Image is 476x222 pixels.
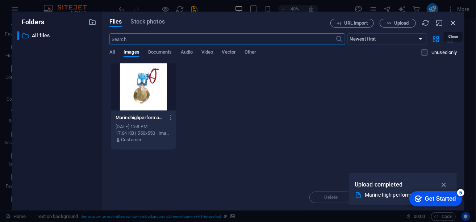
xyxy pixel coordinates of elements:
input: Search [109,33,336,45]
span: Images [124,48,139,58]
span: URL import [344,21,368,25]
p: Folders [17,17,44,27]
span: Audio [181,48,193,58]
button: URL import [330,19,374,28]
div: [DATE] 1:58 PM [116,123,172,130]
div: 17.64 KB | 550x550 | image/jpeg [116,130,172,137]
div: Get Started 5 items remaining, 0% complete [6,4,59,19]
button: Upload [380,19,416,28]
span: Other [245,48,256,58]
p: Marinehighperformancebutterflyvlv--ye3oaDWTValiilwY4NnRA.jpg [116,114,165,121]
div: 5 [54,1,61,9]
span: Documents [148,48,172,58]
span: Files [109,17,122,26]
div: Get Started [21,8,53,14]
span: Stock photos [131,17,165,26]
p: All files [32,32,83,40]
p: Unused only [431,49,457,56]
p: Upload completed [355,180,402,189]
span: Vector [222,48,236,58]
span: Upload [394,21,409,25]
span: Video [201,48,213,58]
p: Customer [121,137,141,143]
div: ​ [17,31,19,40]
div: Marine high performance butterfly vlv.jpg [365,191,435,199]
i: Create new folder [88,18,96,26]
span: All [109,48,115,58]
i: Reload [422,19,430,27]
